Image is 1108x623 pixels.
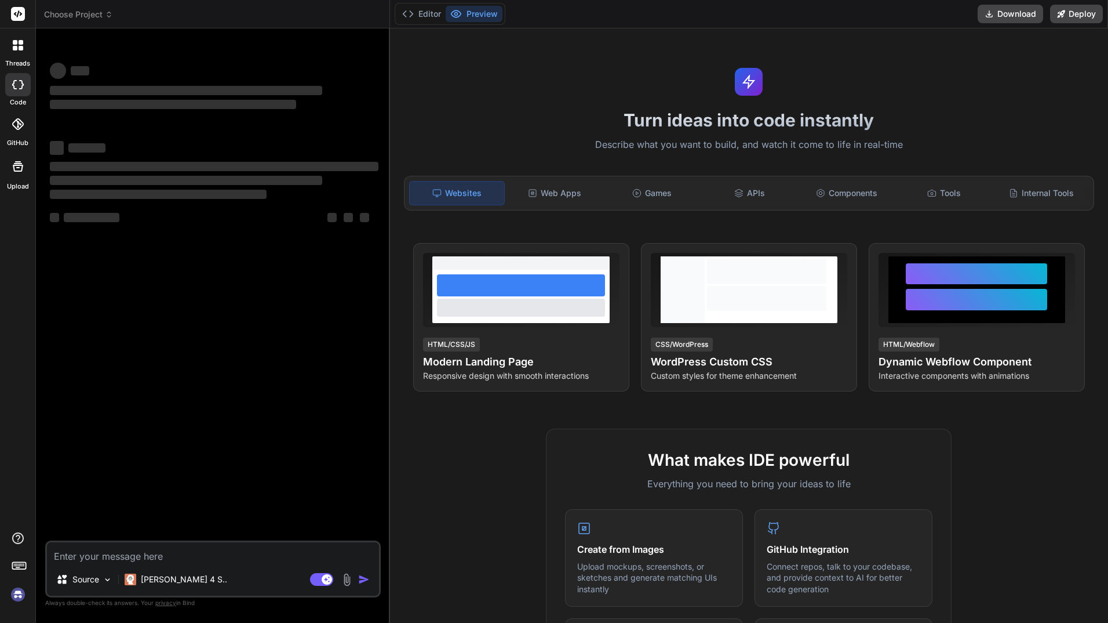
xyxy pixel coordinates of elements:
img: Pick Models [103,575,112,585]
span: ‌ [71,66,89,75]
button: Editor [398,6,446,22]
span: ‌ [50,190,267,199]
span: privacy [155,599,176,606]
button: Preview [446,6,502,22]
span: ‌ [360,213,369,222]
p: Interactive components with animations [879,370,1075,382]
p: Source [72,574,99,585]
h2: What makes IDE powerful [565,448,932,472]
button: Download [978,5,1043,23]
span: ‌ [50,162,378,171]
span: ‌ [344,213,353,222]
span: ‌ [68,143,105,153]
div: Tools [896,181,992,205]
img: icon [358,574,370,585]
div: Components [799,181,894,205]
h4: GitHub Integration [767,542,920,556]
div: Internal Tools [994,181,1089,205]
label: Upload [7,182,29,191]
div: CSS/WordPress [651,338,713,352]
div: Websites [409,181,505,205]
p: [PERSON_NAME] 4 S.. [141,574,227,585]
p: Everything you need to bring your ideas to life [565,477,932,491]
h4: WordPress Custom CSS [651,354,847,370]
h4: Dynamic Webflow Component [879,354,1075,370]
span: ‌ [50,176,322,185]
div: Web Apps [507,181,602,205]
span: ‌ [50,86,322,95]
img: signin [8,585,28,604]
span: ‌ [50,100,296,109]
h1: Turn ideas into code instantly [397,110,1102,131]
label: GitHub [7,138,28,148]
h4: Create from Images [577,542,731,556]
p: Describe what you want to build, and watch it come to life in real-time [397,137,1102,153]
p: Upload mockups, screenshots, or sketches and generate matching UIs instantly [577,561,731,595]
img: Claude 4 Sonnet [125,574,136,585]
span: ‌ [327,213,337,222]
span: ‌ [64,213,119,222]
img: attachment [340,573,353,586]
h4: Modern Landing Page [423,354,619,370]
div: Games [604,181,699,205]
button: Deploy [1050,5,1103,23]
p: Connect repos, talk to your codebase, and provide context to AI for better code generation [767,561,920,595]
div: HTML/Webflow [879,338,939,352]
span: ‌ [50,63,66,79]
span: ‌ [50,141,64,155]
span: Choose Project [44,9,113,20]
span: ‌ [50,213,59,222]
div: APIs [702,181,797,205]
p: Responsive design with smooth interactions [423,370,619,382]
p: Always double-check its answers. Your in Bind [45,597,381,608]
label: code [10,97,26,107]
div: HTML/CSS/JS [423,338,480,352]
p: Custom styles for theme enhancement [651,370,847,382]
label: threads [5,59,30,68]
